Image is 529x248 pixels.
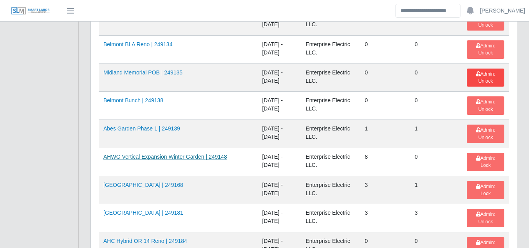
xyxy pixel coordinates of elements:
[301,120,360,148] td: Enterprise Electric LLC.
[467,40,504,59] button: Admin: Unlock
[467,125,504,143] button: Admin: Unlock
[410,148,462,176] td: 0
[103,97,163,103] a: Belmont Bunch | 249138
[257,204,301,232] td: [DATE] - [DATE]
[301,92,360,120] td: Enterprise Electric LLC.
[467,153,504,171] button: Admin: Lock
[360,35,410,63] td: 0
[301,148,360,176] td: Enterprise Electric LLC.
[103,154,227,160] a: AHWG Vertical Expansion Winter Garden | 249148
[480,7,525,15] a: [PERSON_NAME]
[11,7,50,15] img: SLM Logo
[103,182,183,188] a: [GEOGRAPHIC_DATA] | 249168
[476,156,495,168] span: Admin: Lock
[410,204,462,232] td: 3
[467,69,504,87] button: Admin: Unlock
[257,92,301,120] td: [DATE] - [DATE]
[410,92,462,120] td: 0
[476,43,495,56] span: Admin: Unlock
[360,204,410,232] td: 3
[476,71,495,84] span: Admin: Unlock
[360,92,410,120] td: 0
[410,63,462,92] td: 0
[476,184,495,196] span: Admin: Lock
[103,210,183,216] a: [GEOGRAPHIC_DATA] | 249181
[257,176,301,204] td: [DATE] - [DATE]
[360,120,410,148] td: 1
[103,238,187,244] a: AHC Hybrid OR 14 Reno | 249184
[301,204,360,232] td: Enterprise Electric LLC.
[476,127,495,140] span: Admin: Unlock
[360,176,410,204] td: 3
[467,96,504,115] button: Admin: Unlock
[410,176,462,204] td: 1
[257,120,301,148] td: [DATE] - [DATE]
[476,212,495,224] span: Admin: Unlock
[476,15,495,27] span: Admin: Unlock
[360,63,410,92] td: 0
[257,148,301,176] td: [DATE] - [DATE]
[257,63,301,92] td: [DATE] - [DATE]
[395,4,460,18] input: Search
[360,148,410,176] td: 8
[301,63,360,92] td: Enterprise Electric LLC.
[301,176,360,204] td: Enterprise Electric LLC.
[103,125,180,132] a: Abes Garden Phase 1 | 249139
[103,69,182,76] a: Midland Memorial POB | 249135
[103,41,172,47] a: Belmont BLA Reno | 249134
[467,181,504,199] button: Admin: Lock
[257,35,301,63] td: [DATE] - [DATE]
[301,35,360,63] td: Enterprise Electric LLC.
[476,99,495,112] span: Admin: Unlock
[467,209,504,227] button: Admin: Unlock
[410,120,462,148] td: 1
[410,35,462,63] td: 0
